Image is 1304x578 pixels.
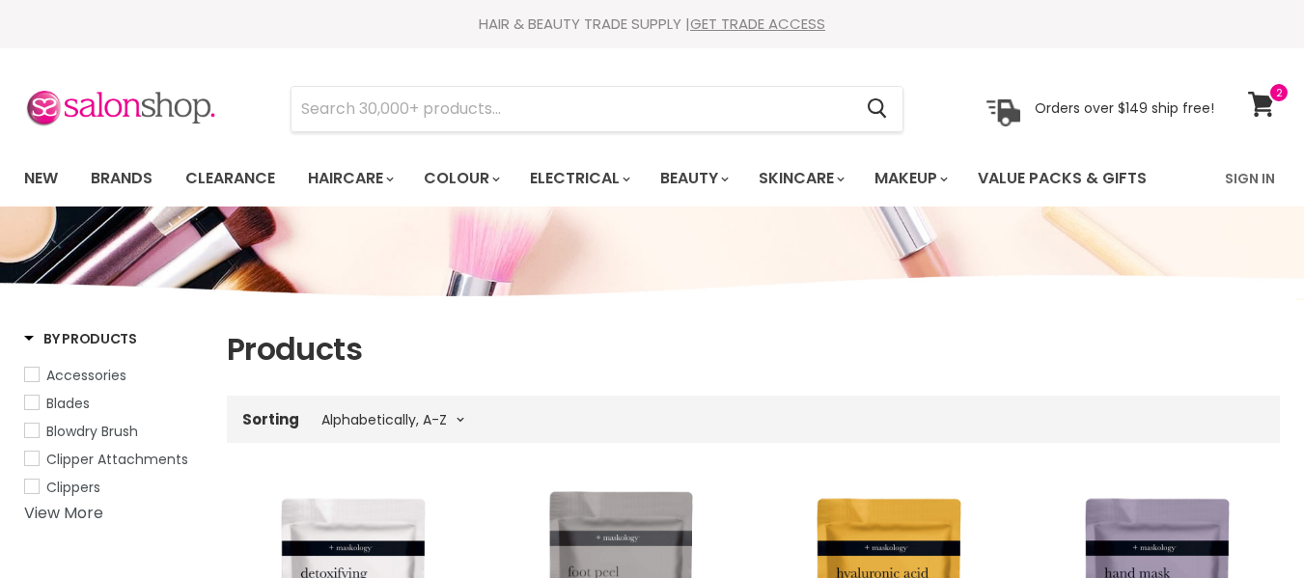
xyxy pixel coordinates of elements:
form: Product [291,86,903,132]
p: Orders over $149 ship free! [1035,99,1214,117]
a: Skincare [744,158,856,199]
h1: Products [227,329,1280,370]
a: GET TRADE ACCESS [690,14,825,34]
a: Value Packs & Gifts [963,158,1161,199]
span: Blades [46,394,90,413]
a: Beauty [646,158,740,199]
span: Clipper Attachments [46,450,188,469]
a: Colour [409,158,512,199]
a: Sign In [1213,158,1287,199]
a: Blowdry Brush [24,421,203,442]
a: View More [24,502,103,524]
a: Clearance [171,158,290,199]
a: Haircare [293,158,405,199]
a: Clippers [24,477,203,498]
a: Electrical [515,158,642,199]
span: Clippers [46,478,100,497]
input: Search [291,87,851,131]
button: Search [851,87,902,131]
a: Clipper Attachments [24,449,203,470]
label: Sorting [242,411,299,427]
a: Accessories [24,365,203,386]
a: Brands [76,158,167,199]
a: New [10,158,72,199]
a: Blades [24,393,203,414]
span: Accessories [46,366,126,385]
h3: By Products [24,329,137,348]
span: Blowdry Brush [46,422,138,441]
a: Makeup [860,158,959,199]
ul: Main menu [10,151,1187,206]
